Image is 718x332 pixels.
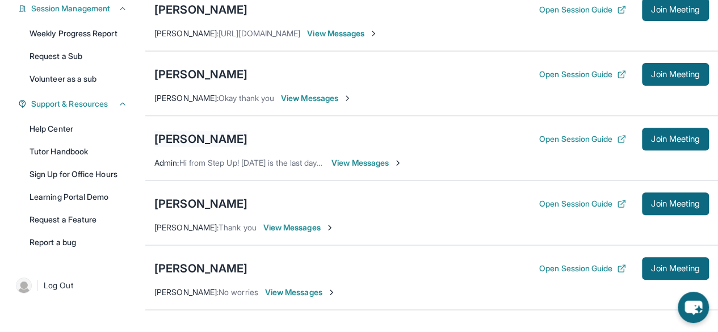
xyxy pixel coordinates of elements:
button: Join Meeting [642,257,709,280]
a: Learning Portal Demo [23,187,134,207]
button: Join Meeting [642,63,709,86]
img: Chevron-Right [393,158,402,167]
a: Report a bug [23,232,134,253]
span: Support & Resources [31,98,108,110]
span: [URL][DOMAIN_NAME] [219,28,300,38]
a: Request a Feature [23,209,134,230]
span: View Messages [307,28,378,39]
div: [PERSON_NAME] [154,131,247,147]
button: Open Session Guide [539,69,626,80]
span: Join Meeting [651,71,700,78]
span: Join Meeting [651,265,700,272]
a: Tutor Handbook [23,141,134,162]
button: Open Session Guide [539,198,626,209]
button: Open Session Guide [539,4,626,15]
div: [PERSON_NAME] [154,196,247,212]
a: Sign Up for Office Hours [23,164,134,184]
span: View Messages [263,222,334,233]
img: Chevron-Right [325,223,334,232]
span: Admin : [154,158,179,167]
div: [PERSON_NAME] [154,260,247,276]
span: Session Management [31,3,110,14]
span: Log Out [44,280,73,291]
span: | [36,279,39,292]
a: |Log Out [11,273,134,298]
img: Chevron-Right [369,29,378,38]
button: Session Management [27,3,127,14]
img: Chevron-Right [343,94,352,103]
span: No worries [219,287,258,297]
button: Join Meeting [642,192,709,215]
a: Volunteer as a sub [23,69,134,89]
span: Join Meeting [651,6,700,13]
div: [PERSON_NAME] [154,66,247,82]
span: [PERSON_NAME] : [154,287,219,297]
span: Okay thank you [219,93,274,103]
button: Open Session Guide [539,263,626,274]
a: Weekly Progress Report [23,23,134,44]
a: Help Center [23,119,134,139]
a: Request a Sub [23,46,134,66]
button: Support & Resources [27,98,127,110]
div: [PERSON_NAME] [154,2,247,18]
button: chat-button [678,292,709,323]
button: Open Session Guide [539,133,626,145]
span: Join Meeting [651,200,700,207]
span: View Messages [265,287,336,298]
img: Chevron-Right [327,288,336,297]
span: View Messages [281,93,352,104]
span: Join Meeting [651,136,700,142]
span: [PERSON_NAME] : [154,222,219,232]
span: View Messages [331,157,402,169]
span: [PERSON_NAME] : [154,28,219,38]
span: Thank you [219,222,257,232]
button: Join Meeting [642,128,709,150]
span: [PERSON_NAME] : [154,93,219,103]
img: user-img [16,278,32,293]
